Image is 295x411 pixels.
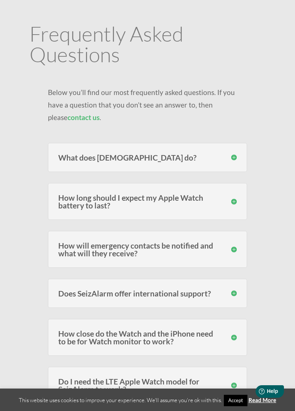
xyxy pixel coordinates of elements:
[48,86,247,124] p: Below you’ll find our most frequently asked questions. If you have a question that you don’t see ...
[19,397,276,404] span: This website uses cookies to improve your experience. We'll assume you're ok with this.
[58,289,237,297] h3: Does SeizAlarm offer international support?
[58,242,237,257] h3: How will emergency contacts be notified and what will they receive?
[229,382,287,403] iframe: Help widget launcher
[58,194,237,209] h3: How long should I expect my Apple Watch battery to last?
[58,377,237,393] h3: Do I need the LTE Apple Watch model for SeizAlarm to work?
[224,395,247,406] a: Accept
[29,23,265,68] h1: Frequently Asked Questions
[58,330,237,345] h3: How close do the Watch and the iPhone need to be for Watch monitor to work?
[249,397,276,403] a: Read More
[58,154,237,161] h3: What does [DEMOGRAPHIC_DATA] do?
[67,113,100,122] a: contact us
